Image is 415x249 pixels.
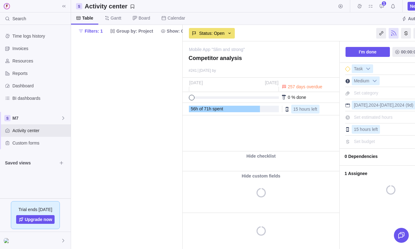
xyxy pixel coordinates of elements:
span: 71 [204,106,209,111]
span: Task [352,65,365,73]
span: Start timer [336,2,345,11]
span: Filters: 1 [76,27,105,35]
span: Status: Open [199,30,225,36]
span: Dashboard [12,83,68,89]
span: 0 [288,95,290,100]
span: BI dashboards [12,95,68,101]
img: Show [4,238,11,243]
span: Set estimated hours [354,115,393,120]
div: Unfollow [389,28,399,39]
a: Mobile App "Slim and strong" [189,46,245,53]
div: Copy link [376,28,386,39]
span: Browse views [57,159,66,167]
span: I'm done [359,48,377,56]
a: My assignments [366,5,375,10]
span: Saved views [5,160,57,166]
span: , [394,103,395,108]
span: Search [12,16,26,22]
span: [DATE] [380,103,394,108]
div: Hide checklist [183,151,339,161]
div: Task [352,64,373,73]
span: Table [82,15,93,21]
div: This is a milestone [345,67,350,71]
span: 15 hours left [293,107,317,112]
span: Invoices [12,45,68,52]
span: My assignments [366,2,375,11]
div: Emily Halvorson [4,237,11,244]
span: Filters: 1 [85,28,103,34]
span: Trial ends [DATE] [19,206,52,213]
span: h of [196,106,203,111]
span: Time logs [355,2,364,11]
span: I'm done [346,47,390,57]
span: 15 hours left [354,127,378,132]
span: 56 [191,106,196,111]
span: Group by: Project [116,28,153,34]
span: Show: Completed projects [158,27,224,35]
span: Custom forms [12,140,68,146]
a: Time logs [355,5,364,10]
span: Save your current layout and filters as a View [82,2,137,11]
span: [DATE] [265,80,279,85]
span: Group by: Project [108,27,155,35]
span: 257 days overdue [288,84,322,89]
span: h spent [209,106,223,111]
span: - [378,103,380,108]
span: Upgrade now [25,216,52,223]
span: Gantt [111,15,121,21]
a: Notifications [389,5,397,10]
span: by [212,68,216,73]
span: Show: Completed projects [167,28,222,34]
span: Time logs history [12,33,68,39]
span: Resources [12,58,68,64]
span: Set category [354,90,378,95]
span: (9d) [406,103,413,108]
span: 2024 [369,103,378,108]
div: loading [257,213,266,249]
span: Medium [352,77,371,85]
span: Reports [12,70,68,76]
span: Activity center [12,127,68,134]
a: Approval requests [377,5,386,10]
span: Set budget [354,139,375,144]
span: M7 [12,115,61,121]
div: Hide custom fields [183,171,339,181]
span: Calendar [167,15,185,21]
span: [DATE] [199,68,211,73]
span: % done [291,95,306,100]
a: Upgrade now [16,215,55,224]
span: Approval requests [377,2,386,11]
span: Notifications [389,2,397,11]
span: , [368,103,369,108]
img: logo [2,2,11,11]
div: loading [196,188,326,197]
div: Medium [352,76,380,85]
h2: Activity center [85,2,127,11]
span: Board [139,15,150,21]
span: 2024 [395,103,404,108]
span: [DATE] [354,103,368,108]
div: Billing [401,28,411,39]
iframe: Editable area. Press F10 for toolbar. [183,116,338,151]
span: [DATE] [189,80,203,85]
div: #241 [189,69,197,73]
